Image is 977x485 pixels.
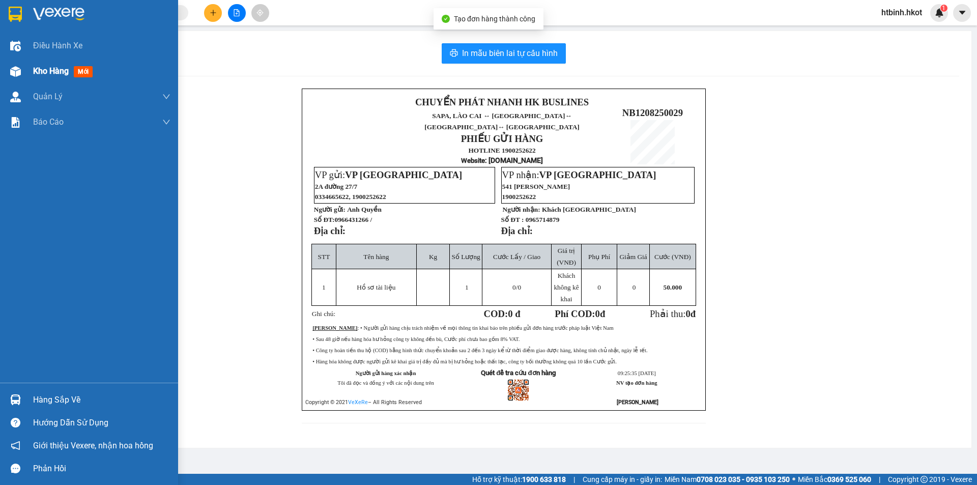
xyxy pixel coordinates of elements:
[633,283,636,291] span: 0
[619,253,647,261] span: Giảm Giá
[935,8,944,17] img: icon-new-feature
[555,308,605,319] strong: Phí COD: đ
[415,97,589,107] strong: CHUYỂN PHÁT NHANH HK BUSLINES
[363,253,389,261] span: Tên hàng
[315,193,386,201] span: 0334665622, 1900252622
[942,5,945,12] span: 1
[616,380,657,386] strong: NV tạo đơn hàng
[322,283,326,291] span: 1
[873,6,930,19] span: htbinh.hkot
[493,253,540,261] span: Cước Lấy / Giao
[450,49,458,59] span: printer
[622,107,683,118] span: NB1208250029
[597,283,601,291] span: 0
[691,308,696,319] span: đ
[454,15,535,23] span: Tạo đơn hàng thành công
[314,216,372,223] strong: Số ĐT:
[11,464,20,473] span: message
[583,474,662,485] span: Cung cấp máy in - giấy in:
[442,43,566,64] button: printerIn mẫu biên lai tự cấu hình
[452,253,480,261] span: Số Lượng
[334,216,372,223] span: 0966431266 /
[315,183,357,190] span: 2A đường 27/7
[33,415,170,431] div: Hướng dẫn sử dụng
[501,216,524,223] strong: Số ĐT :
[573,474,575,485] span: |
[424,112,579,131] span: SAPA, LÀO CAI ↔ [GEOGRAPHIC_DATA]
[792,477,795,481] span: ⚪️
[617,399,658,406] strong: [PERSON_NAME]
[312,348,647,353] span: • Công ty hoàn tiền thu hộ (COD) bằng hình thức chuyển khoản sau 2 đến 3 ngày kể từ thời điểm gia...
[33,66,69,76] span: Kho hàng
[337,380,434,386] span: Tôi đã đọc và đồng ý với các nội dung trên
[512,283,516,291] span: 0
[554,272,579,303] span: Khách không kê khai
[315,169,462,180] span: VP gửi:
[312,325,613,331] span: : • Người gửi hàng chịu trách nhiệm về mọi thông tin khai báo trên phiếu gửi đơn hàng trước pháp ...
[685,308,690,319] span: 0
[697,475,790,483] strong: 0708 023 035 - 0935 103 250
[10,117,21,128] img: solution-icon
[429,253,437,261] span: Kg
[33,90,63,103] span: Quản Lý
[664,283,682,291] span: 50.000
[953,4,971,22] button: caret-down
[542,206,636,213] span: Khách [GEOGRAPHIC_DATA]
[442,15,450,23] span: check-circle
[11,418,20,427] span: question-circle
[484,308,521,319] strong: COD:
[618,370,656,376] span: 09:25:35 [DATE]
[481,369,556,377] strong: Quét để tra cứu đơn hàng
[468,147,535,154] strong: HOTLINE 1900252622
[318,253,330,261] span: STT
[526,216,560,223] span: 0965714879
[462,47,558,60] span: In mẫu biên lai tự cấu hình
[74,66,93,77] span: mới
[10,92,21,102] img: warehouse-icon
[539,169,656,180] span: VP [GEOGRAPHIC_DATA]
[312,359,617,364] span: • Hàng hóa không được người gửi kê khai giá trị đầy đủ mà bị hư hỏng hoặc thất lạc, công ty bồi t...
[314,206,346,213] strong: Người gửi:
[940,5,947,12] sup: 1
[33,116,64,128] span: Báo cáo
[228,4,246,22] button: file-add
[251,4,269,22] button: aim
[503,206,540,213] strong: Người nhận:
[11,441,20,450] span: notification
[958,8,967,17] span: caret-down
[162,118,170,126] span: down
[312,310,335,318] span: Ghi chú:
[210,9,217,16] span: plus
[921,476,928,483] span: copyright
[204,4,222,22] button: plus
[522,475,566,483] strong: 1900 633 818
[356,370,416,376] strong: Người gửi hàng xác nhận
[879,474,880,485] span: |
[461,133,543,144] strong: PHIẾU GỬI HÀNG
[314,225,346,236] strong: Địa chỉ:
[502,169,656,180] span: VP nhận:
[654,253,691,261] span: Cước (VNĐ)
[256,9,264,16] span: aim
[33,461,170,476] div: Phản hồi
[305,399,422,406] span: Copyright © 2021 – All Rights Reserved
[501,225,533,236] strong: Địa chỉ:
[595,308,600,319] span: 0
[10,41,21,51] img: warehouse-icon
[461,156,543,164] strong: : [DOMAIN_NAME]
[502,183,570,190] span: 541 [PERSON_NAME]
[345,169,462,180] span: VP [GEOGRAPHIC_DATA]
[33,439,153,452] span: Giới thiệu Vexere, nhận hoa hồng
[10,66,21,77] img: warehouse-icon
[512,283,521,291] span: /0
[498,123,580,131] span: ↔ [GEOGRAPHIC_DATA]
[665,474,790,485] span: Miền Nam
[9,7,22,22] img: logo-vxr
[162,93,170,101] span: down
[309,105,360,156] img: logo
[557,247,576,266] span: Giá trị (VNĐ)
[33,39,82,52] span: Điều hành xe
[650,308,696,319] span: Phải thu:
[798,474,871,485] span: Miền Bắc
[502,193,536,201] span: 1900252622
